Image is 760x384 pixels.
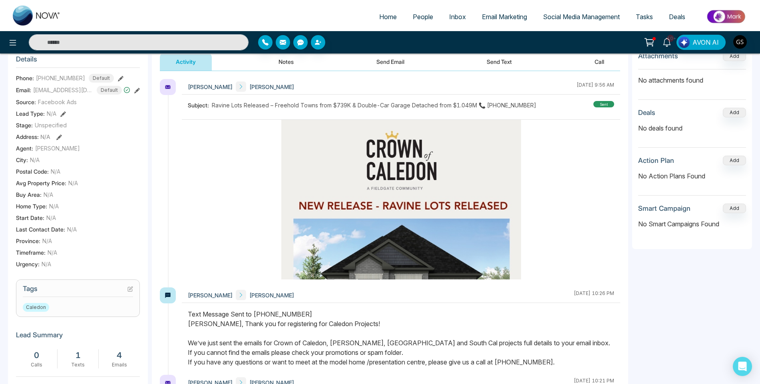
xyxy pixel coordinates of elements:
[16,156,28,164] span: City :
[30,156,40,164] span: N/A
[263,53,310,71] button: Notes
[16,98,36,106] span: Source:
[188,101,212,109] span: Subject:
[13,6,61,26] img: Nova CRM Logo
[49,202,59,210] span: N/A
[16,237,40,245] span: Province :
[38,98,77,106] span: Facebook Ads
[638,69,746,85] p: No attachments found
[661,9,693,24] a: Deals
[628,9,661,24] a: Tasks
[723,156,746,165] button: Add
[723,204,746,213] button: Add
[723,51,746,61] button: Add
[16,55,140,67] h3: Details
[16,214,44,222] span: Start Date :
[676,35,726,50] button: AVON AI
[733,357,752,376] div: Open Intercom Messenger
[723,52,746,59] span: Add
[413,13,433,21] span: People
[47,109,56,118] span: N/A
[692,38,719,47] span: AVON AI
[36,74,85,82] span: [PHONE_NUMBER]
[188,291,233,299] span: [PERSON_NAME]
[23,303,49,312] span: Caledon
[371,9,405,24] a: Home
[33,86,93,94] span: [EMAIL_ADDRESS][DOMAIN_NAME]
[474,9,535,24] a: Email Marketing
[20,361,53,368] div: Calls
[441,9,474,24] a: Inbox
[449,13,466,21] span: Inbox
[535,9,628,24] a: Social Media Management
[62,361,95,368] div: Texts
[16,202,47,210] span: Home Type :
[638,204,690,212] h3: Smart Campaign
[405,9,441,24] a: People
[667,35,674,42] span: 10+
[249,83,294,91] span: [PERSON_NAME]
[638,156,674,164] h3: Action Plan
[23,285,133,297] h3: Tags
[638,109,655,117] h3: Deals
[657,35,676,49] a: 10+
[160,53,212,71] button: Activity
[360,53,420,71] button: Send Email
[42,260,51,268] span: N/A
[678,37,690,48] img: Lead Flow
[638,52,678,60] h3: Attachments
[40,133,50,140] span: N/A
[16,260,40,268] span: Urgency :
[35,144,80,152] span: [PERSON_NAME]
[471,53,528,71] button: Send Text
[89,74,114,83] span: Default
[97,86,122,95] span: Default
[249,291,294,299] span: [PERSON_NAME]
[593,101,614,107] div: sent
[16,225,65,234] span: Last Contact Date :
[16,121,33,129] span: Stage:
[16,109,45,118] span: Lead Type:
[16,179,66,187] span: Avg Property Price :
[16,167,49,176] span: Postal Code :
[579,53,620,71] button: Call
[723,108,746,117] button: Add
[44,190,53,199] span: N/A
[35,121,67,129] span: Unspecified
[46,214,56,222] span: N/A
[379,13,397,21] span: Home
[62,349,95,361] div: 1
[16,86,31,94] span: Email:
[16,248,46,257] span: Timeframe :
[669,13,685,21] span: Deals
[636,13,653,21] span: Tasks
[638,123,746,133] p: No deals found
[577,81,614,92] div: [DATE] 9:56 AM
[638,219,746,229] p: No Smart Campaigns Found
[67,225,77,234] span: N/A
[20,349,53,361] div: 0
[638,171,746,181] p: No Action Plans Found
[51,167,60,176] span: N/A
[482,13,527,21] span: Email Marketing
[42,237,52,245] span: N/A
[16,144,33,152] span: Agent:
[16,74,34,82] span: Phone:
[574,290,614,300] div: [DATE] 10:26 PM
[16,331,140,343] h3: Lead Summary
[16,133,50,141] span: Address:
[697,8,755,26] img: Market-place.gif
[733,35,747,49] img: User Avatar
[68,179,78,187] span: N/A
[16,190,42,199] span: Buy Area :
[212,101,536,109] span: Ravine Lots Released – Freehold Towns from $739K & Double-Car Garage Detached from $1.049M 📞 [PHO...
[48,248,57,257] span: N/A
[103,361,136,368] div: Emails
[103,349,136,361] div: 4
[188,83,233,91] span: [PERSON_NAME]
[543,13,620,21] span: Social Media Management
